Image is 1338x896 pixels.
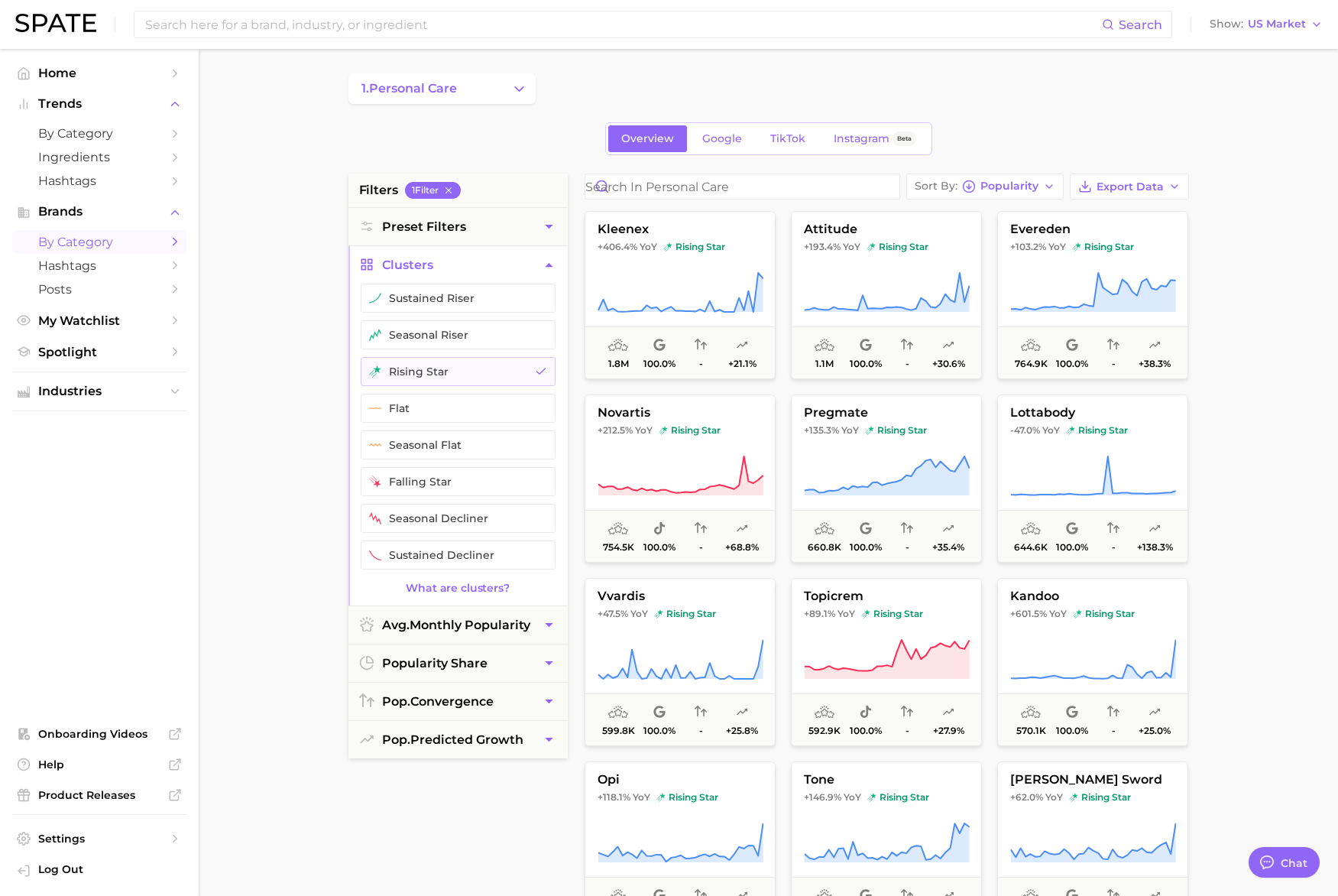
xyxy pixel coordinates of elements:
[1021,703,1041,722] span: average monthly popularity: Low Popularity
[1248,20,1306,28] span: US Market
[905,726,909,736] span: -
[38,205,160,219] span: Brands
[369,549,381,561] img: sustained decliner
[38,282,160,297] span: Posts
[1111,726,1115,736] span: -
[1097,180,1164,193] span: Export Data
[12,122,186,145] a: by Category
[736,520,748,538] span: popularity predicted growth: Very Likely
[821,125,929,152] a: InstagramBeta
[1069,791,1131,803] span: rising star
[725,542,759,553] span: +68.8%
[656,793,666,802] img: rising star
[654,609,663,618] img: rising star
[361,467,556,496] button: falling star
[932,726,964,736] span: +27.9%
[38,97,160,111] span: Trends
[635,424,653,437] span: YoY
[1014,359,1047,369] span: 764.9k
[348,582,568,595] a: What are clusters?
[369,292,381,304] img: sustained riser
[382,694,494,709] span: convergence
[1048,241,1066,253] span: YoY
[1119,18,1162,32] span: Search
[1010,608,1047,619] span: +601.5%
[361,394,556,423] button: flat
[997,578,1188,746] button: kandoo+601.5% YoYrising starrising star570.1k100.0%-+25.0%
[770,132,805,145] span: TikTok
[382,732,410,747] abbr: popularity index
[348,606,568,644] button: avg.monthly popularity
[695,336,707,355] span: popularity convergence: Insufficient Data
[804,424,839,436] span: +135.3%
[585,222,775,236] span: kleenex
[38,385,160,398] span: Industries
[792,406,981,420] span: pregmate
[382,656,488,670] span: popularity share
[12,254,186,278] a: Hashtags
[698,726,702,736] span: -
[585,406,775,420] span: novartis
[12,200,186,223] button: Brands
[12,278,186,301] a: Posts
[585,773,775,787] span: opi
[12,784,186,807] a: Product Releases
[867,793,876,802] img: rising star
[633,791,650,803] span: YoY
[382,694,410,709] abbr: popularity index
[1066,424,1128,437] span: rising star
[1056,726,1088,736] span: 100.0%
[359,181,398,200] span: filters
[1056,359,1088,369] span: 100.0%
[997,211,1188,379] button: evereden+103.2% YoYrising starrising star764.9k100.0%-+38.3%
[643,359,675,369] span: 100.0%
[905,359,909,369] span: -
[38,862,174,876] span: Log Out
[598,608,628,619] span: +47.5%
[698,359,702,369] span: -
[850,726,882,736] span: 100.0%
[12,722,186,745] a: Onboarding Videos
[1042,424,1060,437] span: YoY
[1066,703,1078,722] span: popularity share: Google
[38,126,160,141] span: by Category
[348,73,536,104] button: Change Category
[38,150,160,164] span: Ingredients
[361,504,556,533] button: seasonal decliner
[808,542,841,553] span: 660.8k
[815,359,834,369] span: 1.1m
[1070,174,1189,200] button: Export Data
[608,336,628,355] span: average monthly popularity: Medium Popularity
[1066,336,1078,355] span: popularity share: Google
[1206,15,1327,34] button: ShowUS Market
[38,66,160,80] span: Home
[1210,20,1243,28] span: Show
[369,476,381,488] img: falling star
[815,336,834,355] span: average monthly popularity: Medium Popularity
[757,125,818,152] a: TikTok
[1069,793,1078,802] img: rising star
[1010,791,1043,803] span: +62.0%
[38,832,160,846] span: Settings
[695,703,707,722] span: popularity convergence: Insufficient Data
[998,222,1187,236] span: evereden
[656,791,718,803] span: rising star
[942,336,954,355] span: popularity predicted growth: Likely
[369,512,381,524] img: seasonal decliner
[38,345,160,359] span: Spotlight
[369,365,381,378] img: rising star
[727,359,756,369] span: +21.1%
[38,235,160,249] span: by Category
[1139,359,1171,369] span: +38.3%
[860,520,872,538] span: popularity share: Google
[382,258,433,272] span: Clusters
[791,578,982,746] button: topicrem+89.1% YoYrising starrising star592.9k100.0%-+27.9%
[608,703,628,722] span: average monthly popularity: Low Popularity
[736,336,748,355] span: popularity predicted growth: Uncertain
[726,726,758,736] span: +25.8%
[815,703,834,722] span: average monthly popularity: Low Popularity
[998,406,1187,420] span: lottabody
[942,520,954,538] span: popularity predicted growth: Very Likely
[663,241,725,253] span: rising star
[861,609,870,618] img: rising star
